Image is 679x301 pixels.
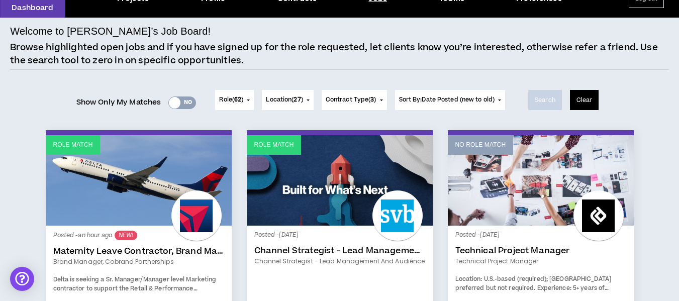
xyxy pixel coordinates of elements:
span: Experience: [537,284,571,292]
a: Channel Strategist - Lead Management and Audience [254,257,425,266]
a: Technical Project Manager [455,257,626,266]
button: Search [528,90,562,110]
span: 3 [370,95,374,104]
span: Show Only My Matches [76,95,161,110]
button: Contract Type(3) [322,90,387,110]
span: Role ( ) [219,95,243,105]
a: Technical Project Manager [455,246,626,256]
button: Clear [570,90,599,110]
span: 62 [234,95,241,104]
h4: Welcome to [PERSON_NAME]’s Job Board! [10,24,211,39]
p: Posted - an hour ago [53,231,224,240]
p: Browse highlighted open jobs and if you have signed up for the role requested, let clients know y... [10,41,668,67]
span: U.S.-based (required); [GEOGRAPHIC_DATA] preferred but not required. [455,275,612,292]
a: Maternity Leave Contractor, Brand Marketing Manager (Cobrand Partnerships) [53,246,224,256]
a: Role Match [46,135,232,226]
p: Posted - [DATE] [455,231,626,240]
p: Role Match [53,140,93,150]
span: 27 [294,95,301,104]
span: Contract Type ( ) [326,95,376,105]
a: Role Match [247,135,433,226]
p: No Role Match [455,140,506,150]
button: Sort By:Date Posted (new to old) [395,90,506,110]
span: Location ( ) [266,95,303,105]
div: Open Intercom Messenger [10,267,34,291]
p: Role Match [254,140,294,150]
button: Location(27) [262,90,313,110]
p: Dashboard [12,3,53,13]
span: Location: [455,275,482,283]
span: Sort By: Date Posted (new to old) [399,95,495,104]
p: Posted - [DATE] [254,231,425,240]
button: Role(62) [215,90,254,110]
sup: NEW! [115,231,137,240]
a: No Role Match [448,135,634,226]
a: Brand Manager, Cobrand Partnerships [53,257,224,266]
a: Channel Strategist - Lead Management and Audience [254,246,425,256]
